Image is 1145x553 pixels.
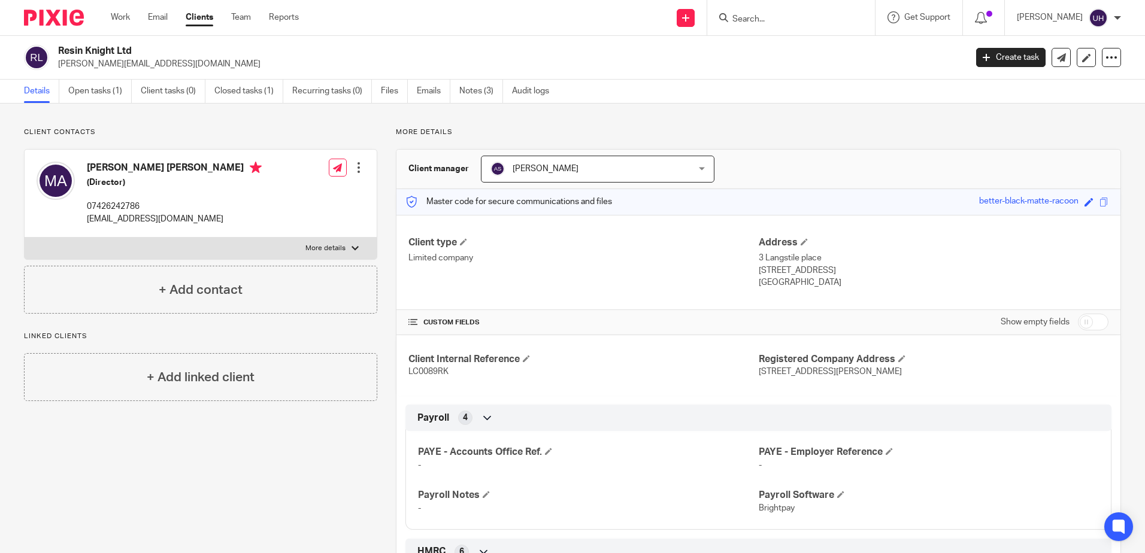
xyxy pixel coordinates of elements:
[418,489,758,502] h4: Payroll Notes
[24,10,84,26] img: Pixie
[512,80,558,103] a: Audit logs
[141,80,205,103] a: Client tasks (0)
[87,177,262,189] h5: (Director)
[759,236,1108,249] h4: Address
[87,200,262,212] p: 07426242786
[147,368,255,387] h4: + Add linked client
[111,11,130,23] a: Work
[759,489,1099,502] h4: Payroll Software
[759,461,762,469] span: -
[759,504,795,512] span: Brightpay
[24,332,377,341] p: Linked clients
[490,162,505,176] img: svg%3E
[87,213,262,225] p: [EMAIL_ADDRESS][DOMAIN_NAME]
[381,80,408,103] a: Files
[24,45,49,70] img: svg%3E
[408,236,758,249] h4: Client type
[979,195,1079,209] div: better-black-matte-racoon
[904,13,950,22] span: Get Support
[37,162,75,200] img: svg%3E
[976,48,1046,67] a: Create task
[24,80,59,103] a: Details
[408,163,469,175] h3: Client manager
[1089,8,1108,28] img: svg%3E
[408,318,758,327] h4: CUSTOM FIELDS
[269,11,299,23] a: Reports
[250,162,262,174] i: Primary
[759,446,1099,458] h4: PAYE - Employer Reference
[148,11,168,23] a: Email
[408,353,758,366] h4: Client Internal Reference
[759,265,1108,276] p: [STREET_ADDRESS]
[418,446,758,458] h4: PAYE - Accounts Office Ref.
[159,281,243,299] h4: + Add contact
[87,162,262,177] h4: [PERSON_NAME] [PERSON_NAME]
[759,367,902,376] span: [STREET_ADDRESS][PERSON_NAME]
[417,80,450,103] a: Emails
[417,412,449,424] span: Payroll
[1001,316,1070,328] label: Show empty fields
[759,276,1108,288] p: [GEOGRAPHIC_DATA]
[396,127,1121,137] p: More details
[1017,11,1083,23] p: [PERSON_NAME]
[24,127,377,137] p: Client contacts
[214,80,283,103] a: Closed tasks (1)
[418,504,421,512] span: -
[731,14,839,25] input: Search
[292,80,372,103] a: Recurring tasks (0)
[405,196,612,208] p: Master code for secure communications and files
[759,353,1108,366] h4: Registered Company Address
[463,412,468,424] span: 4
[231,11,251,23] a: Team
[58,45,778,57] h2: Resin Knight Ltd
[513,165,578,173] span: [PERSON_NAME]
[186,11,213,23] a: Clients
[68,80,132,103] a: Open tasks (1)
[408,367,449,376] span: LC0089RK
[459,80,503,103] a: Notes (3)
[418,461,421,469] span: -
[58,58,958,70] p: [PERSON_NAME][EMAIL_ADDRESS][DOMAIN_NAME]
[759,252,1108,264] p: 3 Langstile place
[408,252,758,264] p: Limited company
[305,244,346,253] p: More details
